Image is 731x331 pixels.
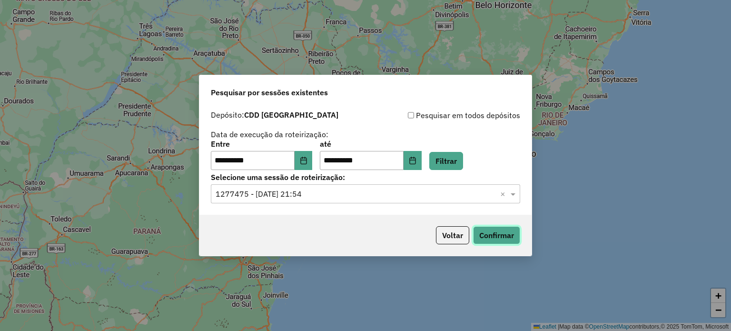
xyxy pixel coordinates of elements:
span: Clear all [500,188,508,200]
span: Pesquisar por sessões existentes [211,87,328,98]
strong: CDD [GEOGRAPHIC_DATA] [244,110,338,120]
button: Confirmar [473,226,520,244]
label: até [320,138,421,150]
div: Pesquisar em todos depósitos [365,110,520,121]
label: Depósito: [211,109,338,120]
button: Filtrar [429,152,463,170]
button: Choose Date [404,151,422,170]
label: Selecione uma sessão de roteirização: [211,171,520,183]
label: Entre [211,138,312,150]
label: Data de execução da roteirização: [211,129,328,140]
button: Voltar [436,226,469,244]
button: Choose Date [295,151,313,170]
